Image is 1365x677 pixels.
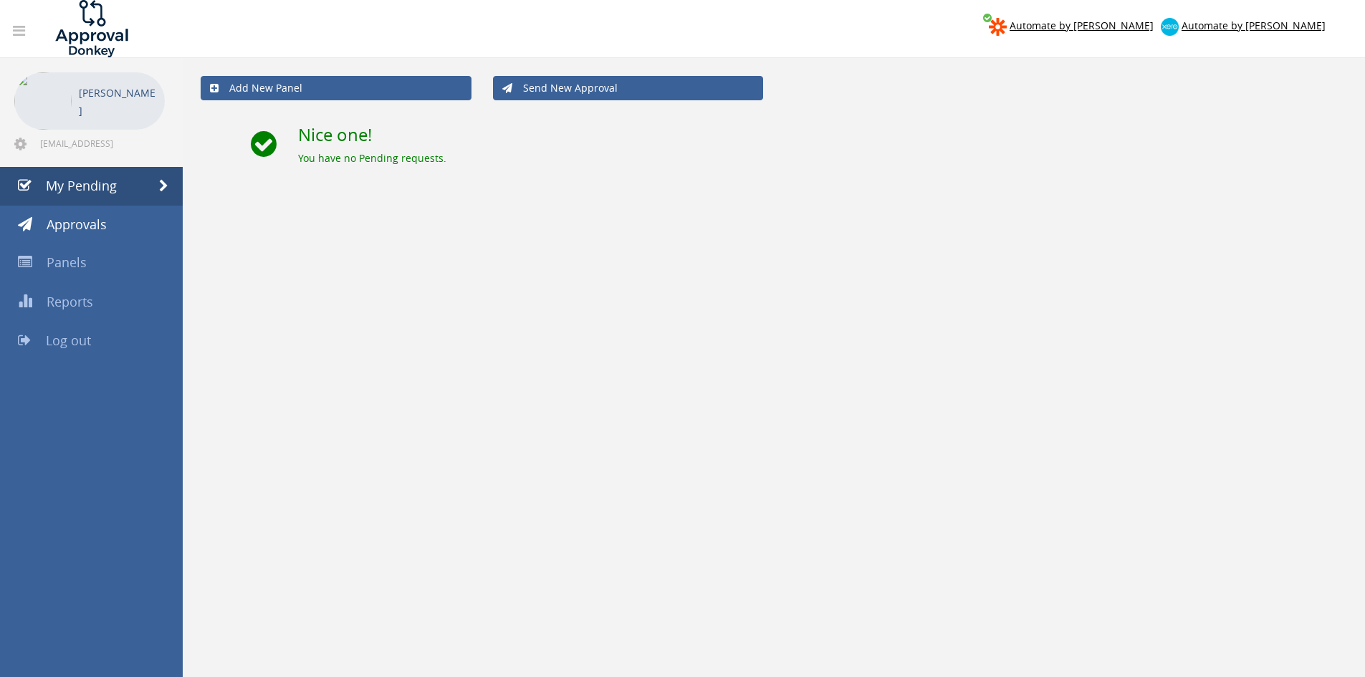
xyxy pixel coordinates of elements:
span: Approvals [47,216,107,233]
a: Add New Panel [201,76,471,100]
span: Panels [47,254,87,271]
span: Log out [46,332,91,349]
span: Automate by [PERSON_NAME] [1182,19,1326,32]
img: zapier-logomark.png [989,18,1007,36]
a: Send New Approval [493,76,764,100]
span: Reports [47,293,93,310]
img: xero-logo.png [1161,18,1179,36]
div: You have no Pending requests. [298,151,1347,165]
h2: Nice one! [298,125,1347,144]
p: [PERSON_NAME] [79,84,158,120]
span: My Pending [46,177,117,194]
span: [EMAIL_ADDRESS][DOMAIN_NAME] [40,138,162,149]
span: Automate by [PERSON_NAME] [1010,19,1154,32]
